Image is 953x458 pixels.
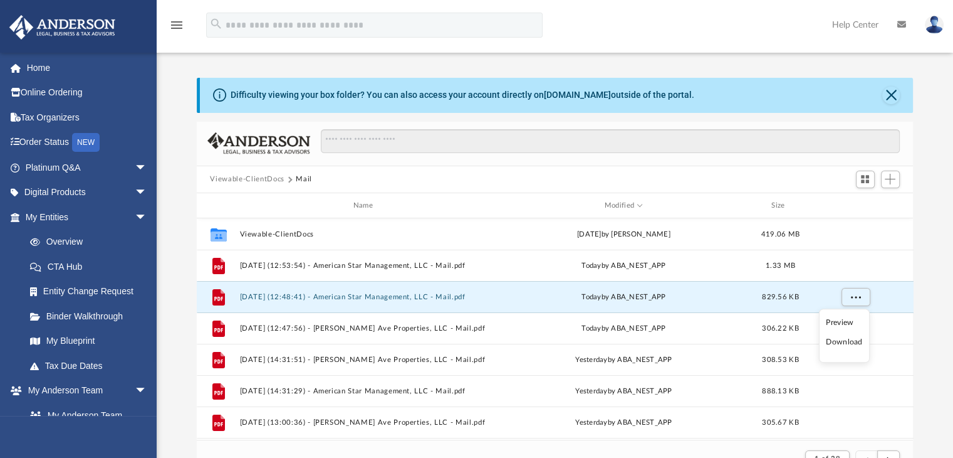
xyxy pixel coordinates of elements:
a: Order StatusNEW [9,130,166,156]
button: Viewable-ClientDocs [239,230,492,238]
button: Mail [296,174,312,185]
div: id [202,200,233,211]
button: [DATE] (13:00:36) - [PERSON_NAME] Ave Properties, LLC - Mail.pdf [239,418,492,427]
div: id [811,200,898,211]
a: Online Ordering [9,80,166,105]
img: User Pic [925,16,944,34]
a: Binder Walkthrough [18,304,166,329]
button: [DATE] (12:48:41) - American Star Management, LLC - Mail.pdf [239,293,492,301]
span: 1.33 MB [766,262,795,269]
button: Switch to Grid View [856,171,875,188]
a: Home [9,55,166,80]
button: [DATE] (12:47:56) - [PERSON_NAME] Ave Properties, LLC - Mail.pdf [239,324,492,333]
a: menu [169,24,184,33]
img: Anderson Advisors Platinum Portal [6,15,119,40]
span: yesterday [575,356,607,363]
div: [DATE] by [PERSON_NAME] [497,229,750,240]
a: Tax Due Dates [18,353,166,378]
button: Viewable-ClientDocs [210,174,284,185]
span: arrow_drop_down [135,155,160,181]
span: 419.06 MB [761,231,799,238]
a: Digital Productsarrow_drop_down [9,180,166,205]
span: today [581,325,601,332]
span: today [581,262,601,269]
div: by ABA_NEST_APP [497,386,750,397]
div: grid [197,218,914,440]
span: 888.13 KB [762,388,798,395]
div: Modified [497,200,749,211]
span: yesterday [575,388,607,395]
input: Search files and folders [321,129,899,153]
a: Overview [18,230,166,255]
button: [DATE] (14:31:51) - [PERSON_NAME] Ave Properties, LLC - Mail.pdf [239,356,492,364]
span: today [581,294,601,301]
div: by ABA_NEST_APP [497,260,750,272]
ul: More options [819,309,870,363]
button: More options [841,288,870,307]
button: [DATE] (12:53:54) - American Star Management, LLC - Mail.pdf [239,262,492,270]
button: Add [881,171,900,188]
div: by ABA_NEST_APP [497,354,750,366]
button: [DATE] (14:31:29) - American Star Management, LLC - Mail.pdf [239,387,492,395]
a: My Blueprint [18,329,160,354]
span: arrow_drop_down [135,378,160,404]
div: by ABA_NEST_APP [497,292,750,303]
a: Platinum Q&Aarrow_drop_down [9,155,166,180]
a: Tax Organizers [9,105,166,130]
li: Download [826,336,862,349]
span: 306.22 KB [762,325,798,332]
i: menu [169,18,184,33]
span: 829.56 KB [762,294,798,301]
a: My Anderson Teamarrow_drop_down [9,378,160,403]
div: by ABA_NEST_APP [497,417,750,429]
div: Difficulty viewing your box folder? You can also access your account directly on outside of the p... [231,88,694,102]
i: search [209,17,223,31]
li: Preview [826,316,862,329]
span: yesterday [575,419,607,426]
span: 308.53 KB [762,356,798,363]
a: Entity Change Request [18,279,166,304]
a: [DOMAIN_NAME] [544,90,611,100]
a: My Anderson Team [18,403,154,428]
a: My Entitiesarrow_drop_down [9,205,166,230]
div: NEW [72,133,100,152]
span: arrow_drop_down [135,205,160,230]
div: Size [755,200,805,211]
span: 305.67 KB [762,419,798,426]
div: Name [239,200,491,211]
button: Close [882,87,900,104]
a: CTA Hub [18,254,166,279]
div: by ABA_NEST_APP [497,323,750,334]
span: arrow_drop_down [135,180,160,206]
